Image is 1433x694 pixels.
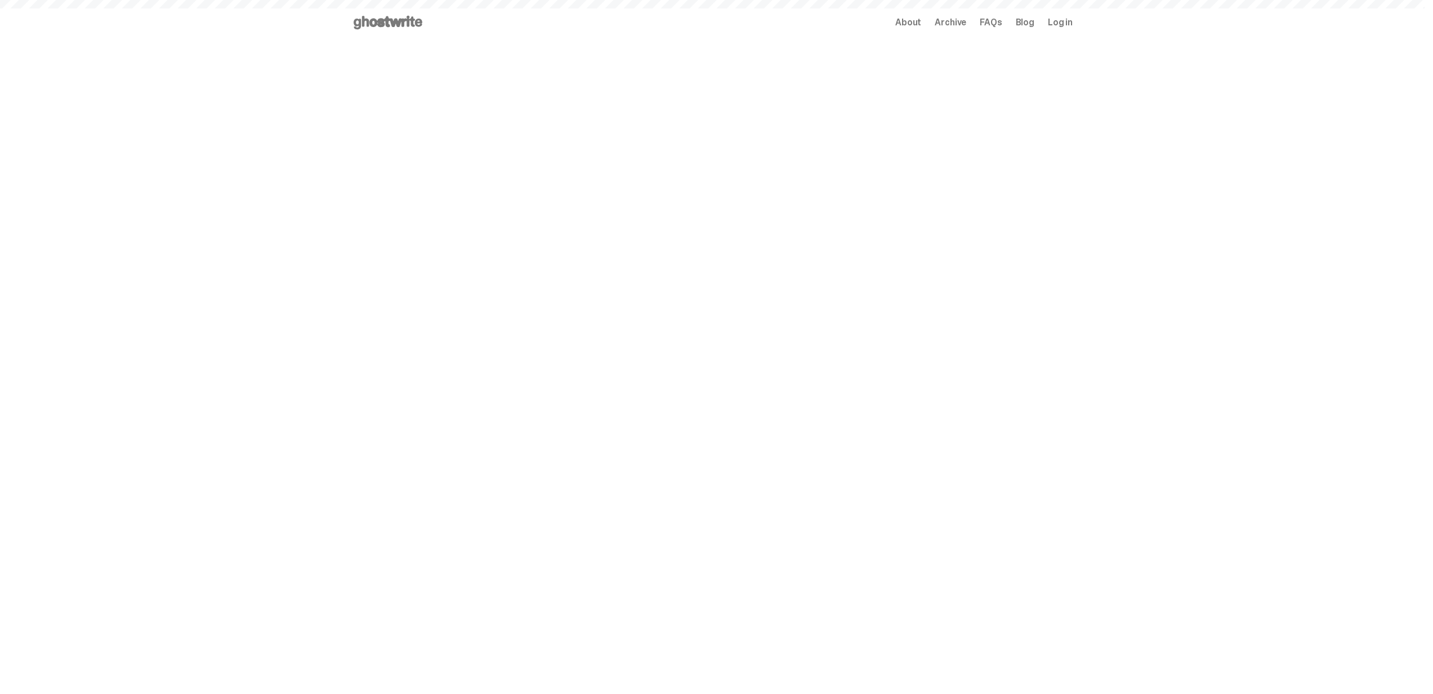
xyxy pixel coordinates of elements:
[1048,18,1073,27] a: Log in
[980,18,1002,27] a: FAQs
[1016,18,1034,27] a: Blog
[895,18,921,27] a: About
[935,18,966,27] a: Archive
